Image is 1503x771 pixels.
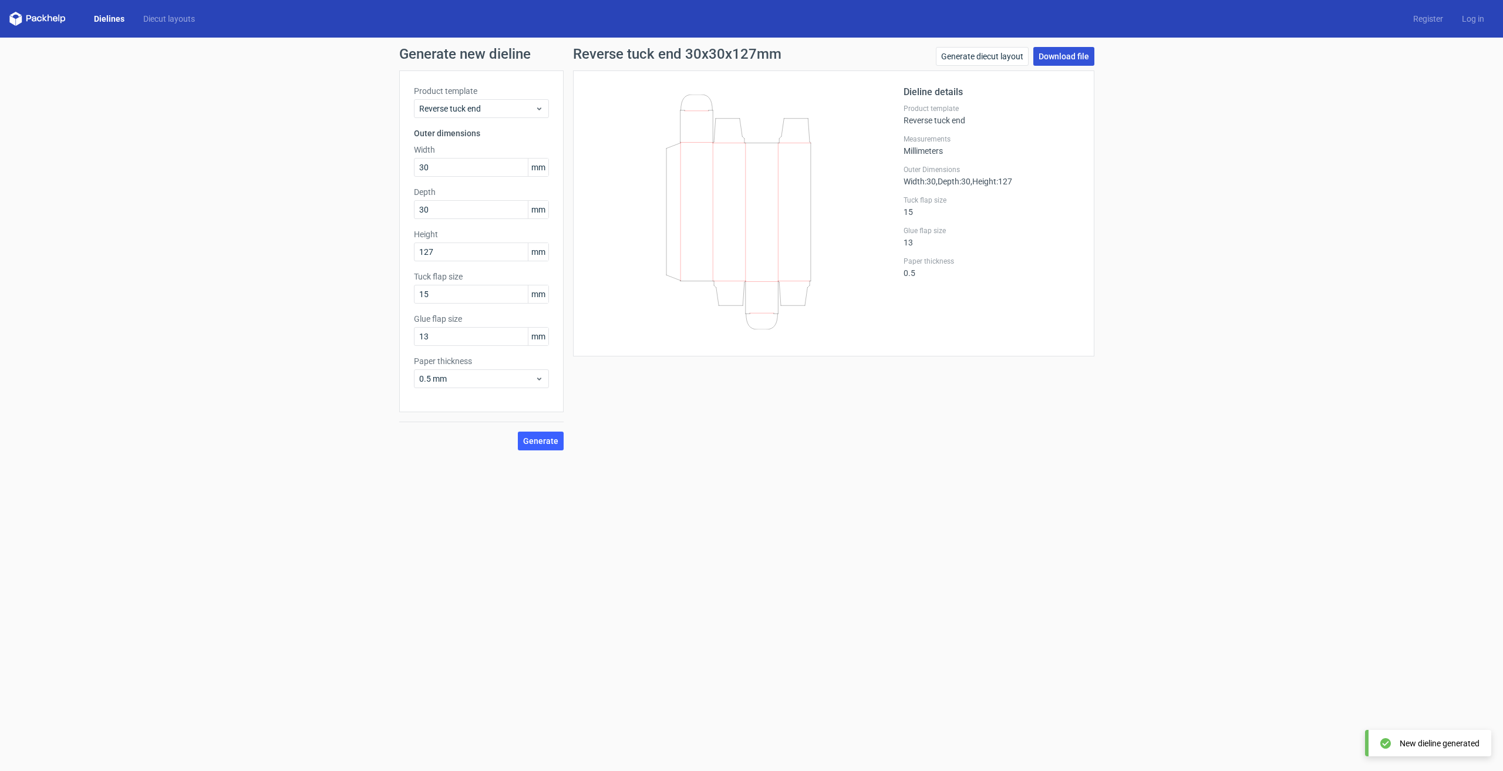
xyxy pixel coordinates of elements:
a: Register [1404,13,1453,25]
label: Tuck flap size [904,196,1080,205]
a: Generate diecut layout [936,47,1029,66]
label: Paper thickness [414,355,549,367]
label: Product template [904,104,1080,113]
div: Millimeters [904,134,1080,156]
h2: Dieline details [904,85,1080,99]
label: Paper thickness [904,257,1080,266]
span: mm [528,328,548,345]
label: Outer Dimensions [904,165,1080,174]
div: 0.5 [904,257,1080,278]
div: Reverse tuck end [904,104,1080,125]
label: Glue flap size [414,313,549,325]
label: Tuck flap size [414,271,549,282]
div: 15 [904,196,1080,217]
span: mm [528,159,548,176]
label: Height [414,228,549,240]
label: Product template [414,85,549,97]
span: mm [528,201,548,218]
div: New dieline generated [1400,738,1480,749]
a: Log in [1453,13,1494,25]
span: Reverse tuck end [419,103,535,115]
span: mm [528,285,548,303]
a: Download file [1033,47,1094,66]
h3: Outer dimensions [414,127,549,139]
a: Dielines [85,13,134,25]
h1: Reverse tuck end 30x30x127mm [573,47,781,61]
h1: Generate new dieline [399,47,1104,61]
span: 0.5 mm [419,373,535,385]
label: Glue flap size [904,226,1080,235]
span: , Height : 127 [970,177,1012,186]
label: Measurements [904,134,1080,144]
span: mm [528,243,548,261]
label: Width [414,144,549,156]
a: Diecut layouts [134,13,204,25]
button: Generate [518,432,564,450]
span: Width : 30 [904,177,936,186]
label: Depth [414,186,549,198]
span: , Depth : 30 [936,177,970,186]
span: Generate [523,437,558,445]
div: 13 [904,226,1080,247]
